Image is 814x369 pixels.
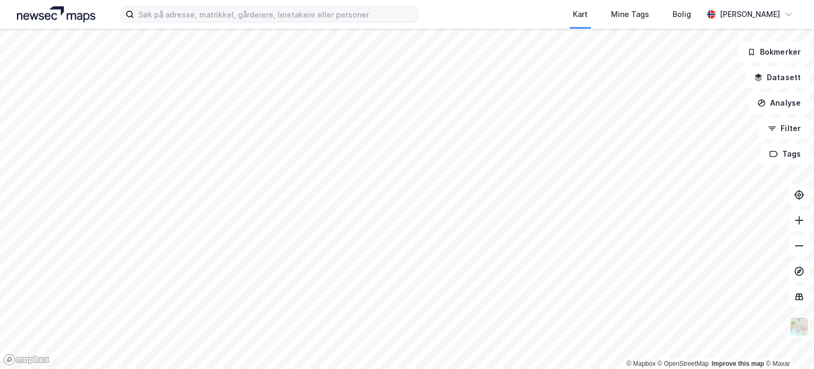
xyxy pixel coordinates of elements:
iframe: Chat Widget [761,318,814,369]
div: Kart [573,8,588,21]
a: OpenStreetMap [658,360,709,367]
div: Mine Tags [611,8,649,21]
a: Mapbox [626,360,656,367]
div: [PERSON_NAME] [720,8,780,21]
div: Kontrollprogram for chat [761,318,814,369]
img: Z [789,316,809,337]
button: Analyse [748,92,810,114]
a: Improve this map [712,360,764,367]
a: Mapbox homepage [3,354,50,366]
input: Søk på adresse, matrikkel, gårdeiere, leietakere eller personer [134,6,417,22]
button: Filter [759,118,810,139]
button: Bokmerker [738,41,810,63]
button: Datasett [745,67,810,88]
button: Tags [760,143,810,165]
div: Bolig [673,8,691,21]
img: logo.a4113a55bc3d86da70a041830d287a7e.svg [17,6,95,22]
